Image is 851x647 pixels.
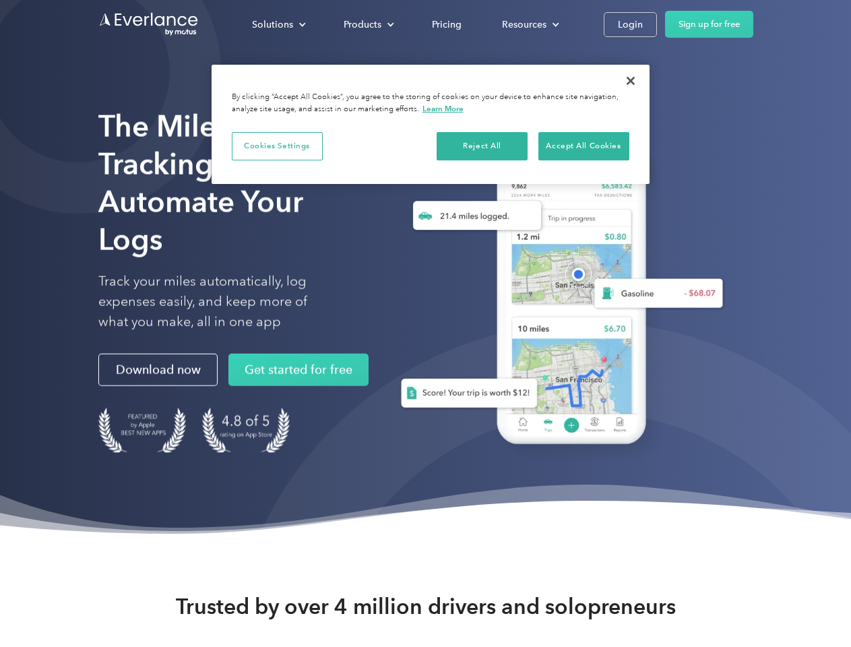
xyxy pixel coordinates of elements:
div: Pricing [432,16,462,33]
div: Products [344,16,381,33]
button: Cookies Settings [232,132,323,160]
div: Resources [502,16,546,33]
button: Reject All [437,132,528,160]
div: Resources [488,13,570,36]
a: Sign up for free [665,11,753,38]
a: Download now [98,354,218,386]
img: Everlance, mileage tracker app, expense tracking app [379,128,734,464]
div: By clicking “Accept All Cookies”, you agree to the storing of cookies on your device to enhance s... [232,92,629,115]
div: Cookie banner [212,65,650,184]
button: Accept All Cookies [538,132,629,160]
img: 4.9 out of 5 stars on the app store [202,408,290,453]
a: Pricing [418,13,475,36]
p: Track your miles automatically, log expenses easily, and keep more of what you make, all in one app [98,272,339,332]
a: Login [604,12,657,37]
a: Get started for free [228,354,369,386]
a: Go to homepage [98,11,199,37]
img: Badge for Featured by Apple Best New Apps [98,408,186,453]
div: Solutions [252,16,293,33]
button: Close [616,66,645,96]
div: Login [618,16,643,33]
div: Privacy [212,65,650,184]
a: More information about your privacy, opens in a new tab [422,104,464,113]
div: Products [330,13,405,36]
strong: Trusted by over 4 million drivers and solopreneurs [176,593,676,620]
div: Solutions [239,13,317,36]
